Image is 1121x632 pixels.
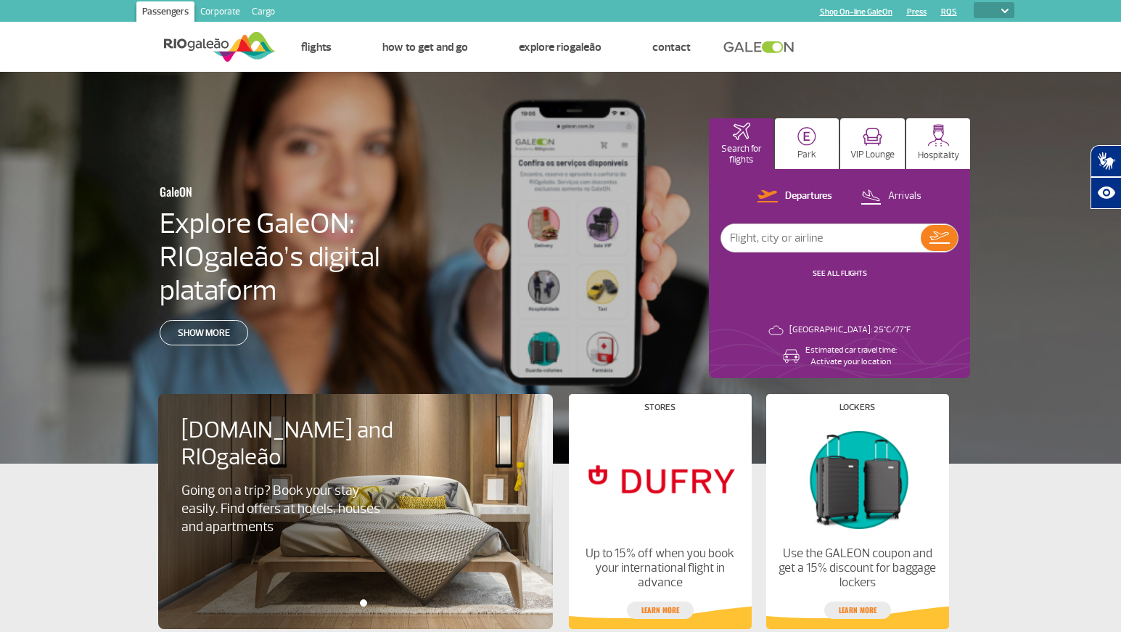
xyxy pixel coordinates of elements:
[644,403,676,411] h4: Stores
[753,187,837,206] button: Departures
[194,1,246,25] a: Corporate
[778,423,936,535] img: Lockers
[789,324,911,336] p: [GEOGRAPHIC_DATA]: 25°C/77°F
[301,40,332,54] a: Flights
[906,118,971,169] button: Hospitality
[181,417,530,536] a: [DOMAIN_NAME] and RIOgaleãoGoing on a trip? Book your stay easily. Find offers at hotels, houses ...
[627,602,694,619] a: Learn more
[918,150,959,161] p: Hospitality
[813,268,867,278] a: SEE ALL FLIGHTS
[716,144,766,165] p: Search for flights
[840,118,905,169] button: VIP Lounge
[519,40,601,54] a: Explore RIOgaleão
[824,602,891,619] a: Learn more
[797,149,816,160] p: Park
[778,546,936,590] p: Use the GALEON coupon and get a 15% discount for baggage lockers
[382,40,468,54] a: How to get and go
[580,546,739,590] p: Up to 15% off when you book your international flight in advance
[775,118,839,169] button: Park
[721,224,921,252] input: Flight, city or airline
[181,482,387,536] p: Going on a trip? Book your stay easily. Find offers at hotels, houses and apartments
[160,207,473,307] h4: Explore GaleON: RIOgaleão’s digital plataform
[797,127,816,146] img: carParkingHome.svg
[808,268,871,279] button: SEE ALL FLIGHTS
[733,123,750,140] img: airplaneHomeActive.svg
[856,187,926,206] button: Arrivals
[709,118,773,169] button: Search for flights
[820,7,892,17] a: Shop On-line GaleOn
[246,1,281,25] a: Cargo
[160,176,402,207] h3: GaleON
[181,417,412,471] h4: [DOMAIN_NAME] and RIOgaleão
[136,1,194,25] a: Passengers
[839,403,875,411] h4: Lockers
[1091,145,1121,209] div: Plugin de acessibilidade da Hand Talk.
[927,124,950,147] img: hospitality.svg
[805,345,897,368] p: Estimated car travel time: Activate your location
[1091,177,1121,209] button: Abrir recursos assistivos.
[1091,145,1121,177] button: Abrir tradutor de língua de sinais.
[160,320,248,345] a: Show more
[907,7,927,17] a: Press
[850,149,895,160] p: VIP Lounge
[785,189,832,203] p: Departures
[941,7,957,17] a: RQS
[652,40,691,54] a: Contact
[863,128,882,146] img: vipRoom.svg
[580,423,739,535] img: Stores
[888,189,921,203] p: Arrivals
